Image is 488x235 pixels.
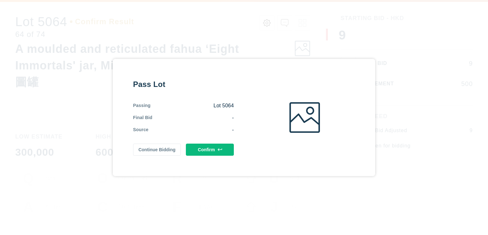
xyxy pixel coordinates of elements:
div: Passing [133,102,151,109]
div: Lot 5064 [151,102,234,109]
button: Confirm [186,144,234,156]
div: - [152,114,234,121]
button: Continue Bidding [133,144,181,156]
div: Pass Lot [133,79,234,89]
div: - [148,126,234,133]
div: Source [133,126,149,133]
div: Final Bid [133,114,152,121]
